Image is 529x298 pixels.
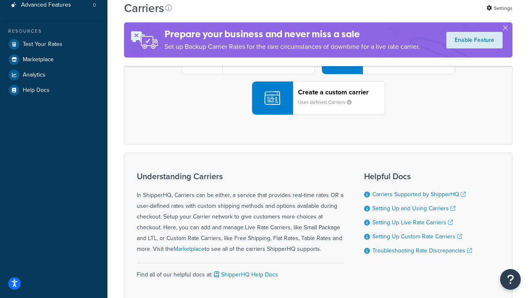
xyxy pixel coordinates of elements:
h4: Prepare your business and never miss a sale [164,27,420,41]
span: Help Docs [23,87,50,94]
span: Advanced Features [21,2,71,9]
span: 0 [93,2,96,9]
header: Create a custom carrier [298,88,385,96]
a: Test Your Rates [6,37,101,52]
button: Open Resource Center [500,269,521,290]
button: Create a custom carrierUser-defined Carriers [252,81,385,115]
small: User-defined Carriers [298,99,358,106]
a: Analytics [6,67,101,82]
a: Marketplace [6,52,101,67]
img: ad-rules-rateshop-fe6ec290ccb7230408bd80ed9643f0289d75e0ffd9eb532fc0e269fcd187b520.png [124,22,164,58]
a: Setting Up Live Rate Carriers [372,218,453,227]
div: Find all of our helpful docs at: [137,263,343,280]
img: icon-carrier-custom-c93b8a24.svg [264,90,280,106]
a: Carriers Supported by ShipperHQ [372,190,466,199]
div: Resources [6,28,101,35]
span: Analytics [23,72,45,79]
a: Settings [486,2,512,14]
a: Enable Feature [446,32,503,48]
div: In ShipperHQ, Carriers can be either, a service that provides real-time rates OR a user-defined r... [137,172,343,255]
p: Set up Backup Carrier Rates for the rare circumstances of downtime for a live rate carrier. [164,41,420,53]
a: Troubleshooting Rate Discrepancies [372,246,472,255]
a: Help Docs [6,83,101,98]
h3: Understanding Carriers [137,172,343,181]
span: Test Your Rates [23,41,62,48]
a: Marketplace [174,245,205,253]
h3: Helpful Docs [364,172,472,181]
a: ShipperHQ Help Docs [212,270,278,279]
a: Setting Up Custom Rate Carriers [372,232,462,241]
span: Marketplace [23,56,54,63]
a: Setting Up and Using Carriers [372,204,455,213]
